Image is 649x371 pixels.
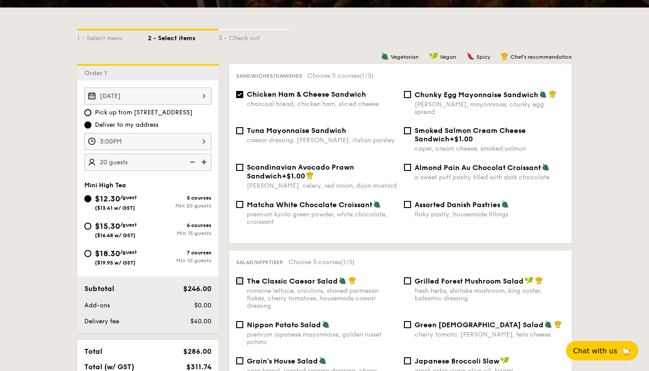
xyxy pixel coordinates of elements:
[236,201,243,208] input: Matcha White Chocolate Croissantpremium kyoto green powder, white chocolate, croissant
[415,91,538,99] span: Chunky Egg Mayonnaise Sandwich
[84,109,91,116] input: Pick up from [STREET_ADDRESS]
[341,258,355,266] span: (1/5)
[236,91,243,98] input: Chicken Ham & Cheese Sandwichcharcoal bread, chicken ham, sliced cheese
[415,145,565,152] div: caper, cream cheese, smoked salmon
[288,258,355,266] span: Choose 5 courses
[247,287,397,310] div: romaine lettuce, croutons, shaved parmesan flakes, cherry tomatoes, housemade caesar dressing
[236,259,283,265] span: Salad/Appetiser
[404,164,411,171] input: Almond Pain Au Chocolat Croissanta sweet puff pastry filled with dark chocolate
[77,30,148,43] div: 1 - Select menu
[236,357,243,364] input: Grain's House Saladcorn kernel, roasted sesame dressing, cherry tomato
[198,154,211,170] img: icon-add.58712e84.svg
[183,284,211,293] span: $246.00
[95,260,136,266] span: ($19.95 w/ GST)
[84,121,91,129] input: Deliver to my address
[84,302,110,309] span: Add-ons
[415,211,565,218] div: flaky pastry, housemade fillings
[415,126,526,143] span: Smoked Salmon Cream Cheese Sandwich
[186,363,211,371] span: $311.74
[84,182,126,189] span: Mini High Tea
[148,222,211,228] div: 6 courses
[84,195,91,202] input: $12.30/guest($13.41 w/ GST)5 coursesMin 20 guests
[440,54,456,60] span: Vegan
[84,87,211,105] input: Event date
[360,72,374,79] span: (1/5)
[500,356,509,364] img: icon-vegan.f8ff3823.svg
[524,276,533,284] img: icon-vegan.f8ff3823.svg
[84,318,119,325] span: Delivery fee
[236,164,243,171] input: Scandinavian Avocado Prawn Sandwich+$1.00[PERSON_NAME], celery, red onion, dijon mustard
[84,250,91,257] input: $18.30/guest($19.95 w/ GST)7 coursesMin 10 guests
[84,284,114,293] span: Subtotal
[247,321,321,329] span: Nippon Potato Salad
[306,171,314,179] img: icon-chef-hat.a58ddaea.svg
[415,101,565,116] div: [PERSON_NAME], mayonnaise, chunky egg spread
[190,318,211,325] span: $40.00
[247,182,397,189] div: [PERSON_NAME], celery, red onion, dijon mustard
[510,54,572,60] span: Chef's recommendation
[84,363,134,371] span: Total (w/ GST)
[282,172,305,180] span: +$1.00
[319,356,327,364] img: icon-vegetarian.fe4039eb.svg
[148,250,211,256] div: 7 courses
[404,201,411,208] input: Assorted Danish Pastriesflaky pastry, housemade fillings
[549,90,557,98] img: icon-chef-hat.a58ddaea.svg
[404,321,411,328] input: Green [DEMOGRAPHIC_DATA] Saladcherry tomato, [PERSON_NAME], feta cheese
[501,200,509,208] img: icon-vegetarian.fe4039eb.svg
[219,30,289,43] div: 3 - Check out
[95,205,135,211] span: ($13.41 w/ GST)
[404,91,411,98] input: Chunky Egg Mayonnaise Sandwich[PERSON_NAME], mayonnaise, chunky egg spread
[95,121,158,129] span: Deliver to my address
[415,277,524,285] span: Grilled Forest Mushroom Salad
[404,127,411,134] input: Smoked Salmon Cream Cheese Sandwich+$1.00caper, cream cheese, smoked salmon
[415,201,500,209] span: Assorted Danish Pastries
[236,127,243,134] input: Tuna Mayonnaise Sandwichcaesar dressing, [PERSON_NAME], italian parsley
[194,302,211,309] span: $0.00
[148,230,211,236] div: Min 15 guests
[539,90,547,98] img: icon-vegetarian.fe4039eb.svg
[84,69,110,77] span: Order 1
[185,154,198,170] img: icon-reduce.1d2dbef1.svg
[247,163,354,180] span: Scandinavian Avocado Prawn Sandwich
[247,331,397,346] div: premium japanese mayonnaise, golden russet potato
[404,277,411,284] input: Grilled Forest Mushroom Saladfresh herbs, shiitake mushroom, king oyster, balsamic dressing
[247,100,397,108] div: charcoal bread, chicken ham, sliced cheese
[621,346,631,356] span: 🦙
[247,277,338,285] span: The Classic Caesar Salad
[247,211,397,226] div: premium kyoto green powder, white chocolate, croissant
[554,320,562,328] img: icon-chef-hat.a58ddaea.svg
[429,52,438,60] img: icon-vegan.f8ff3823.svg
[322,320,330,328] img: icon-vegetarian.fe4039eb.svg
[247,136,397,144] div: caesar dressing, [PERSON_NAME], italian parsley
[84,154,211,171] input: Number of guests
[415,357,499,365] span: Japanese Broccoli Slaw
[236,73,302,79] span: Sandwiches/Danishes
[120,194,137,201] span: /guest
[95,221,120,231] span: $15.30
[415,287,565,302] div: fresh herbs, shiitake mushroom, king oyster, balsamic dressing
[415,163,541,172] span: Almond Pain Au Chocolat Croissant
[467,52,475,60] img: icon-spicy.37a8142b.svg
[148,30,219,43] div: 2 - Select items
[183,347,211,356] span: $286.00
[120,249,137,255] span: /guest
[391,54,419,60] span: Vegetarian
[348,276,356,284] img: icon-chef-hat.a58ddaea.svg
[404,357,411,364] input: Japanese Broccoli Slawgreek extra virgin olive oil, kizami [PERSON_NAME], yuzu soy-sesame dressing
[247,126,346,135] span: Tuna Mayonnaise Sandwich
[84,223,91,230] input: $15.30/guest($16.68 w/ GST)6 coursesMin 15 guests
[95,232,136,238] span: ($16.68 w/ GST)
[501,52,509,60] img: icon-chef-hat.a58ddaea.svg
[95,249,120,258] span: $18.30
[544,320,552,328] img: icon-vegetarian.fe4039eb.svg
[95,108,192,117] span: Pick up from [STREET_ADDRESS]
[247,357,318,365] span: Grain's House Salad
[449,135,473,143] span: +$1.00
[415,321,543,329] span: Green [DEMOGRAPHIC_DATA] Salad
[476,54,490,60] span: Spicy
[95,194,120,204] span: $12.30
[566,341,638,360] button: Chat with us🦙
[573,347,617,355] span: Chat with us
[542,163,550,171] img: icon-vegetarian.fe4039eb.svg
[247,90,366,98] span: Chicken Ham & Cheese Sandwich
